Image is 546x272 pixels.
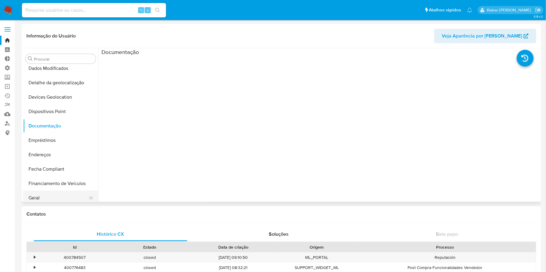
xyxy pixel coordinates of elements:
[23,90,98,104] button: Devices Geolocation
[147,7,149,13] span: s
[487,7,533,13] p: kleber.bueno@mercadolivre.com
[359,244,532,250] div: Processo
[535,7,541,13] a: Sair
[192,244,275,250] div: Data de criação
[23,133,98,148] button: Empréstimos
[269,231,289,238] span: Soluções
[442,29,522,43] span: Veja Aparência por [PERSON_NAME]
[28,56,33,61] button: Procurar
[23,162,98,176] button: Fecha Compliant
[26,211,536,217] h1: Contatos
[22,6,166,14] input: Pesquise usuários ou casos...
[23,191,93,205] button: Geral
[23,104,98,119] button: Dispositivos Point
[429,7,461,13] span: Atalhos rápidos
[23,76,98,90] button: Detalhe da geolocalização
[117,244,183,250] div: Estado
[34,265,35,271] div: •
[34,56,93,62] input: Procurar
[354,253,536,262] div: Reputación
[37,253,112,262] div: 400784507
[284,244,350,250] div: Origem
[26,33,76,39] h1: Informação do Usuário
[112,253,187,262] div: closed
[23,119,98,133] button: Documentação
[34,255,35,260] div: •
[23,61,98,76] button: Dados Modificados
[467,7,472,13] a: Notificações
[23,148,98,162] button: Endereços
[41,244,108,250] div: Id
[434,29,536,43] button: Veja Aparência por [PERSON_NAME]
[151,6,164,14] button: search-icon
[23,176,98,191] button: Financiamento de Veículos
[279,253,354,262] div: ML_PORTAL
[97,231,124,238] span: Histórico CX
[187,253,279,262] div: [DATE] 09:10:50
[139,7,143,13] span: ⌥
[436,231,458,238] span: Bate-papo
